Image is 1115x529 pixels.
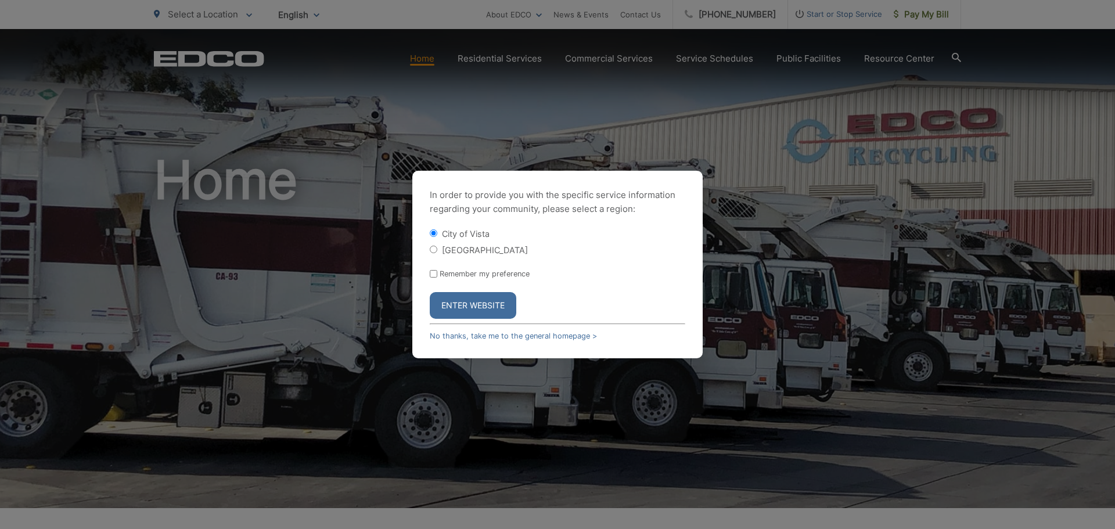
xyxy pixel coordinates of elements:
[442,245,528,255] label: [GEOGRAPHIC_DATA]
[440,269,530,278] label: Remember my preference
[430,188,685,216] p: In order to provide you with the specific service information regarding your community, please se...
[430,292,516,319] button: Enter Website
[442,229,490,239] label: City of Vista
[430,332,597,340] a: No thanks, take me to the general homepage >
